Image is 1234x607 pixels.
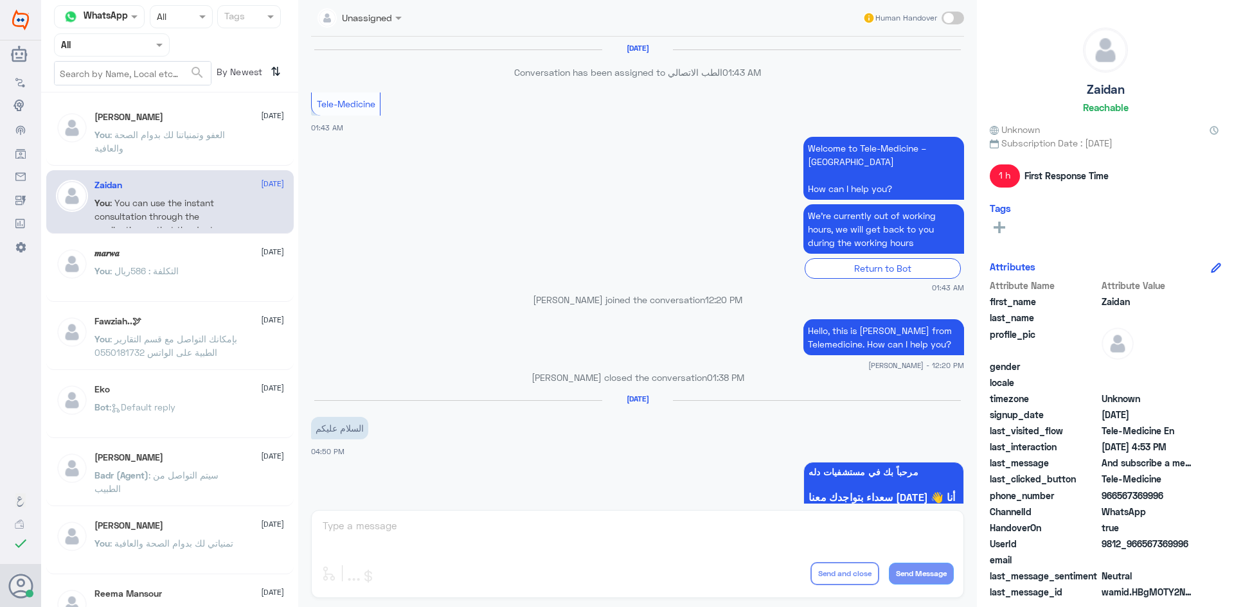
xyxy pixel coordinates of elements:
span: [DATE] [261,518,284,530]
i: check [13,536,28,551]
div: Tags [222,9,245,26]
span: : التكلفة : 586ريال [110,265,179,276]
span: [DATE] [261,178,284,189]
span: ChannelId [990,505,1099,518]
span: Human Handover [875,12,937,24]
span: last_clicked_button [990,472,1099,486]
p: Conversation has been assigned to الطب الاتصالي [311,66,964,79]
span: timezone [990,392,1099,405]
span: null [1102,553,1195,567]
span: سعداء بتواجدك معنا [DATE] 👋 أنا المساعد الذكي لمستشفيات دله 🤖 يمكنك الاختيار من القائمة التالية أ... [809,491,959,564]
span: Unknown [990,123,1040,136]
span: مرحباً بك في مستشفيات دله [809,467,959,477]
h6: [DATE] [602,394,673,403]
span: 01:43 AM [311,123,343,132]
span: email [990,553,1099,567]
span: Tele-Medicine En [1102,424,1195,437]
span: Tele-Medicine [1102,472,1195,486]
span: : سيتم التواصل من الطبيب [94,470,219,494]
h6: Tags [990,202,1011,214]
span: 12:20 PM [705,294,742,305]
h5: 𝒎𝒂𝒓𝒘𝒂 [94,248,120,259]
span: [DATE] [261,110,284,121]
span: Tele-Medicine [317,98,375,109]
span: [DATE] [261,586,284,598]
span: 2025-09-03T13:53:36.948Z [1102,440,1195,453]
span: true [1102,521,1195,534]
p: [PERSON_NAME] closed the conversation [311,371,964,384]
input: Search by Name, Local etc… [55,62,211,85]
span: locale [990,376,1099,389]
span: First Response Time [1024,169,1109,182]
span: last_message_sentiment [990,569,1099,583]
span: null [1102,376,1195,389]
span: 04:50 PM [311,447,344,455]
img: defaultAdmin.png [56,520,88,552]
img: whatsapp.png [61,7,80,26]
i: ⇅ [271,61,281,82]
h6: Attributes [990,261,1035,272]
span: last_message_id [990,585,1099,599]
h6: Reachable [1083,101,1129,113]
span: : تمنياتي لك بدوام الصحة والعافية [110,538,233,549]
img: Widebot Logo [12,10,29,30]
span: first_name [990,295,1099,308]
h5: Mohammed ALRASHED [94,520,163,531]
span: Subscription Date : [DATE] [990,136,1221,150]
span: [DATE] [261,314,284,326]
span: HandoverOn [990,521,1099,534]
span: You [94,538,110,549]
img: defaultAdmin.png [56,248,88,280]
span: : You can use the instant consultation through the application so that the doctor can respond to ... [94,197,222,262]
button: Send and close [810,562,879,585]
p: 2/9/2025, 1:43 AM [803,204,964,254]
h5: Abdulrahman [94,112,163,123]
span: 0 [1102,569,1195,583]
img: defaultAdmin.png [56,112,88,144]
button: search [190,62,205,84]
h5: Anas [94,452,163,463]
span: null [1102,360,1195,373]
span: Zaidan [1102,295,1195,308]
h5: Zaidan [94,180,122,191]
span: profile_pic [990,328,1099,357]
h6: [DATE] [602,44,673,53]
span: wamid.HBgMOTY2NTY3MzY5OTk2FQIAEhggRTdDQkEyRUZCODhENTRBQzRCQkQ4RDhFMzJDMjNEQjcA [1102,585,1195,599]
span: last_name [990,311,1099,324]
img: defaultAdmin.png [56,316,88,348]
img: defaultAdmin.png [56,452,88,484]
span: last_message [990,456,1099,470]
p: [PERSON_NAME] joined the conversation [311,293,964,306]
span: signup_date [990,408,1099,421]
span: You [94,265,110,276]
span: Badr (Agent) [94,470,148,480]
button: Send Message [889,563,954,585]
span: Attribute Value [1102,279,1195,292]
span: 01:38 PM [707,372,744,383]
h5: Zaidan [1087,82,1125,97]
span: UserId [990,537,1099,550]
span: : بإمكانك التواصل مع قسم التقارير الطبية على الواتس 0550181732 [94,333,237,358]
span: last_visited_flow [990,424,1099,437]
span: By Newest [211,61,265,87]
button: Avatar [8,574,33,598]
span: gender [990,360,1099,373]
span: phone_number [990,489,1099,502]
p: 3/9/2025, 4:50 PM [311,417,368,439]
span: Unknown [1102,392,1195,405]
p: 2/9/2025, 12:20 PM [803,319,964,355]
span: You [94,129,110,140]
span: : العفو وتمنياتنا لك بدوام الصحة والعافية [94,129,225,154]
span: 2025-09-01T22:42:32.594Z [1102,408,1195,421]
p: 2/9/2025, 1:43 AM [803,137,964,200]
span: search [190,65,205,80]
img: defaultAdmin.png [1102,328,1134,360]
span: [DATE] [261,382,284,394]
span: You [94,197,110,208]
div: Return to Bot [805,258,961,278]
span: 01:43 AM [722,67,761,78]
span: 1 h [990,164,1020,188]
span: 01:43 AM [932,282,964,293]
span: You [94,333,110,344]
h5: Reema Mansour [94,588,162,599]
